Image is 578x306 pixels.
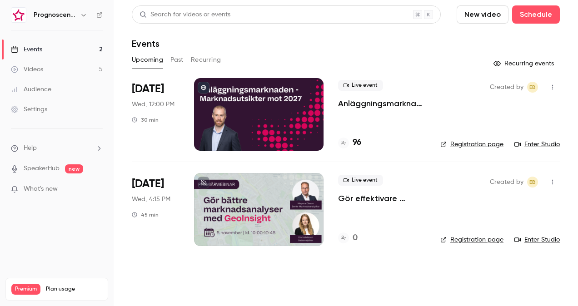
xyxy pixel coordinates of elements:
[132,100,174,109] span: Wed, 12:00 PM
[24,143,37,153] span: Help
[338,98,426,109] a: Anläggningsmarknaden: Marknadsutsikter mot 2027
[338,137,361,149] a: 96
[140,10,230,20] div: Search for videos or events
[489,56,560,71] button: Recurring events
[11,105,47,114] div: Settings
[457,5,508,24] button: New video
[527,82,538,93] span: Emelie Bratt
[440,235,503,244] a: Registration page
[512,5,560,24] button: Schedule
[132,177,164,191] span: [DATE]
[132,173,179,246] div: Nov 5 Wed, 4:15 PM (Europe/Stockholm)
[440,140,503,149] a: Registration page
[92,185,103,193] iframe: Noticeable Trigger
[11,85,51,94] div: Audience
[527,177,538,188] span: Emelie Bratt
[11,143,103,153] li: help-dropdown-opener
[24,164,60,173] a: SpeakerHub
[353,232,358,244] h4: 0
[490,82,523,93] span: Created by
[11,8,26,22] img: Prognoscentret | Powered by Hubexo
[338,232,358,244] a: 0
[170,53,184,67] button: Past
[132,38,159,49] h1: Events
[338,80,383,91] span: Live event
[490,177,523,188] span: Created by
[11,284,40,295] span: Premium
[132,195,170,204] span: Wed, 4:15 PM
[132,211,159,218] div: 45 min
[24,184,58,194] span: What's new
[11,65,43,74] div: Videos
[529,82,536,93] span: EB
[46,286,102,293] span: Plan usage
[338,193,426,204] a: Gör effektivare marknadsanalyser med GeoInsight
[132,82,164,96] span: [DATE]
[514,140,560,149] a: Enter Studio
[191,53,221,67] button: Recurring
[529,177,536,188] span: EB
[514,235,560,244] a: Enter Studio
[132,78,179,151] div: Sep 17 Wed, 12:00 PM (Europe/Stockholm)
[338,175,383,186] span: Live event
[353,137,361,149] h4: 96
[132,53,163,67] button: Upcoming
[132,116,159,123] div: 30 min
[65,164,83,173] span: new
[34,10,76,20] h6: Prognoscentret | Powered by Hubexo
[11,45,42,54] div: Events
